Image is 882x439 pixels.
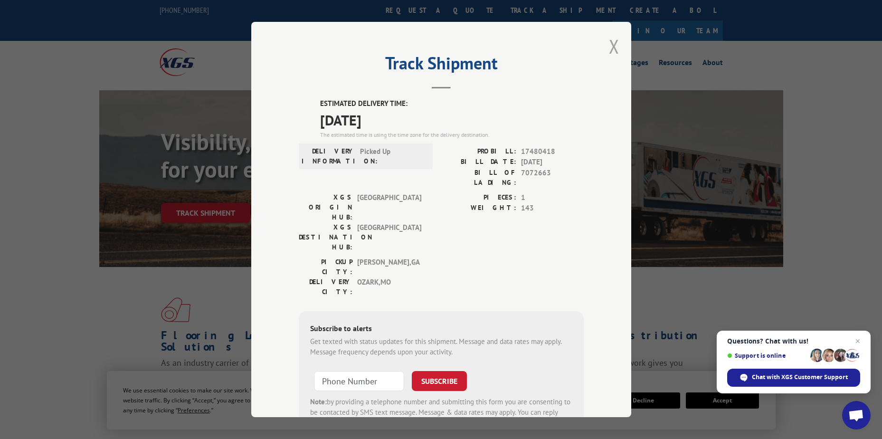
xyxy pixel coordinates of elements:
label: DELIVERY INFORMATION: [302,146,355,166]
label: BILL OF LADING: [441,168,516,188]
span: Questions? Chat with us! [727,337,860,345]
h2: Track Shipment [299,57,584,75]
button: SUBSCRIBE [412,371,467,391]
div: The estimated time is using the time zone for the delivery destination. [320,131,584,139]
span: [GEOGRAPHIC_DATA] [357,192,421,222]
label: WEIGHT: [441,203,516,214]
span: 17480418 [521,146,584,157]
label: XGS DESTINATION HUB: [299,222,352,252]
span: OZARK , MO [357,277,421,297]
label: PIECES: [441,192,516,203]
div: Open chat [842,401,871,429]
span: [DATE] [521,157,584,168]
span: 143 [521,203,584,214]
label: ESTIMATED DELIVERY TIME: [320,98,584,109]
label: PROBILL: [441,146,516,157]
label: XGS ORIGIN HUB: [299,192,352,222]
span: [GEOGRAPHIC_DATA] [357,222,421,252]
div: Chat with XGS Customer Support [727,369,860,387]
span: [PERSON_NAME] , GA [357,257,421,277]
label: BILL DATE: [441,157,516,168]
label: DELIVERY CITY: [299,277,352,297]
span: Close chat [852,335,863,347]
div: Get texted with status updates for this shipment. Message and data rates may apply. Message frequ... [310,336,572,358]
span: 7072663 [521,168,584,188]
button: Close modal [609,34,619,59]
div: Subscribe to alerts [310,323,572,336]
strong: Note: [310,397,327,406]
input: Phone Number [314,371,404,391]
label: PICKUP CITY: [299,257,352,277]
span: Picked Up [360,146,424,166]
div: by providing a telephone number and submitting this form you are consenting to be contacted by SM... [310,397,572,429]
span: [DATE] [320,109,584,131]
span: Support is online [727,352,807,359]
span: Chat with XGS Customer Support [752,373,848,382]
span: 1 [521,192,584,203]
